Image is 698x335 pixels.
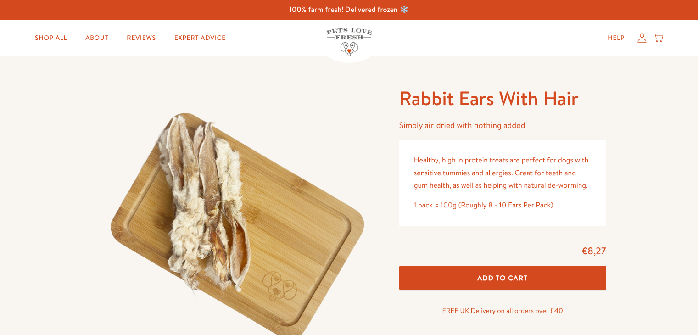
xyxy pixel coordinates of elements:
span: €8,27 [582,244,606,257]
a: Expert Advice [167,29,233,47]
div: 1 pack = 100g (Roughly 8 - 10 Ears Per Pack) [414,199,592,212]
p: FREE UK Delivery on all orders over £40 [399,305,606,317]
a: About [78,29,116,47]
a: Shop All [28,29,74,47]
p: Simply air-dried with nothing added [399,118,606,133]
span: Add To Cart [477,273,528,283]
a: Help [600,29,632,47]
a: Reviews [119,29,163,47]
button: Add To Cart [399,266,606,290]
h1: Rabbit Ears With Hair [399,86,606,111]
img: Pets Love Fresh [326,28,372,56]
p: Healthy, high in protein treats are perfect for dogs with sensitive tummies and allergies. Great ... [414,154,592,192]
